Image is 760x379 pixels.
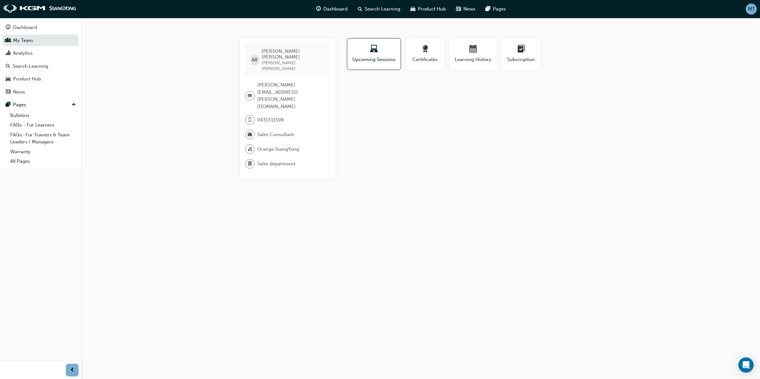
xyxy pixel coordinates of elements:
[365,5,400,13] span: Search Learning
[13,101,26,108] div: Pages
[248,160,252,168] span: department-icon
[352,56,396,63] span: Upcoming Sessions
[8,156,79,166] a: All Pages
[406,38,444,70] button: Certificates
[257,146,299,153] span: Orange SsangYong
[3,99,79,111] button: Pages
[3,73,79,85] a: Product Hub
[248,116,252,124] span: mobile-icon
[421,45,429,54] span: award-icon
[405,3,451,16] a: car-iconProduct Hub
[449,38,497,70] button: Learning History
[3,4,76,13] img: kgm
[8,120,79,130] a: FAQs - For Learners
[323,5,348,13] span: Dashboard
[502,38,540,70] button: Subscription
[517,45,525,54] span: learningplan-icon
[3,47,79,59] a: Analytics
[13,63,48,70] div: Search Learning
[411,5,415,13] span: car-icon
[13,50,33,57] div: Analytics
[8,147,79,157] a: Warranty
[316,5,321,13] span: guage-icon
[6,38,10,44] span: people-icon
[13,24,37,31] div: Dashboard
[3,86,79,98] a: News
[738,357,754,373] div: Open Intercom Messenger
[257,81,325,110] span: [PERSON_NAME][EMAIL_ADDRESS][PERSON_NAME][DOMAIN_NAME]
[456,5,461,13] span: news-icon
[370,45,378,54] span: laptop-icon
[451,3,480,16] a: news-iconNews
[3,60,79,72] a: Search Learning
[358,5,362,13] span: search-icon
[72,101,76,109] span: up-icon
[6,89,10,95] span: news-icon
[463,5,475,13] span: News
[257,160,295,168] span: Sales department
[469,45,477,54] span: calendar-icon
[6,102,10,108] span: pages-icon
[13,88,25,96] div: News
[411,56,439,63] span: Certificates
[8,130,79,147] a: FAQs- For Trainers & Team Leaders / Managers
[3,22,79,33] a: Dashboard
[8,111,79,121] a: Bulletins
[252,56,258,64] span: AR
[248,92,252,100] span: email-icon
[70,366,75,374] span: prev-icon
[257,131,294,138] span: Sales Consultant
[746,3,757,15] button: MT
[454,56,492,63] span: Learning History
[493,5,506,13] span: Pages
[248,131,252,139] span: briefcase-icon
[347,38,401,70] button: Upcoming Sessions
[13,75,41,83] div: Product Hub
[748,5,755,13] span: MT
[353,3,405,16] a: search-iconSearch Learning
[507,56,535,63] span: Subscription
[262,48,325,60] span: [PERSON_NAME] [PERSON_NAME]
[6,76,10,82] span: car-icon
[311,3,353,16] a: guage-iconDashboard
[480,3,511,16] a: pages-iconPages
[6,25,10,31] span: guage-icon
[6,51,10,56] span: chart-icon
[248,145,252,154] span: organisation-icon
[486,5,490,13] span: pages-icon
[257,116,284,124] span: 0431311508
[418,5,446,13] span: Product Hub
[6,64,10,69] span: search-icon
[262,60,296,71] span: [PERSON_NAME].[PERSON_NAME]
[3,35,79,46] a: My Team
[3,20,79,99] button: DashboardMy TeamAnalyticsSearch LearningProduct HubNews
